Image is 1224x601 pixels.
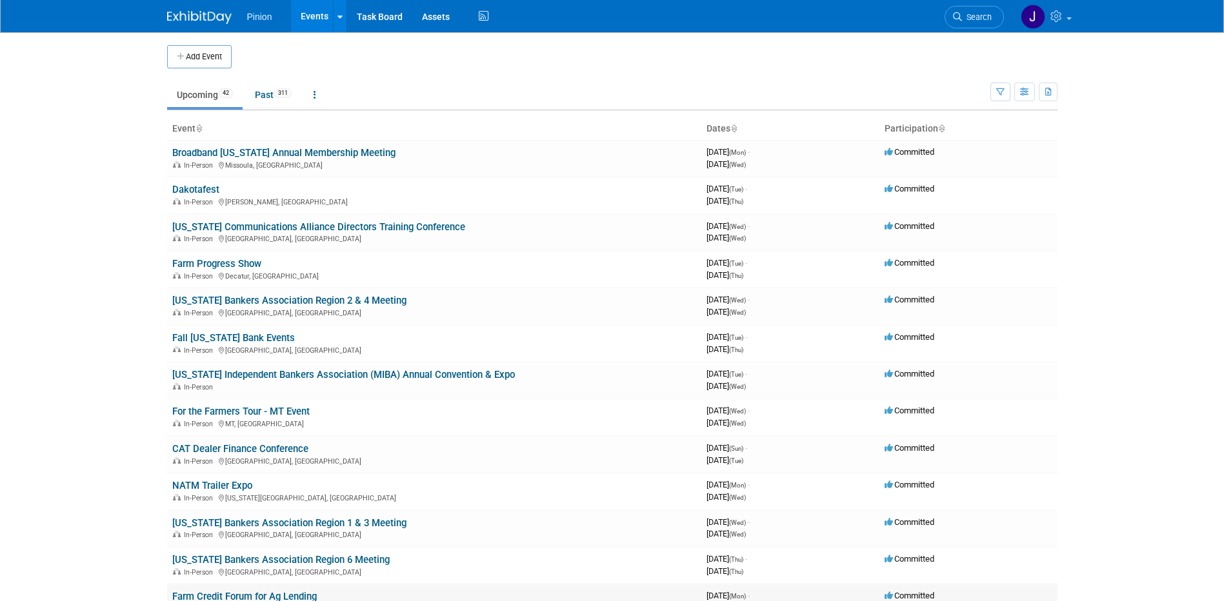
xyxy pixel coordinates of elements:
[707,554,747,564] span: [DATE]
[707,295,750,304] span: [DATE]
[707,591,750,600] span: [DATE]
[167,11,232,24] img: ExhibitDay
[962,12,992,22] span: Search
[729,445,743,452] span: (Sun)
[729,568,743,575] span: (Thu)
[729,371,743,378] span: (Tue)
[172,332,295,344] a: Fall [US_STATE] Bank Events
[172,443,308,455] a: CAT Dealer Finance Conference
[885,295,934,304] span: Committed
[707,147,750,157] span: [DATE]
[173,235,181,241] img: In-Person Event
[745,443,747,453] span: -
[885,554,934,564] span: Committed
[707,159,746,169] span: [DATE]
[173,198,181,204] img: In-Person Event
[885,443,934,453] span: Committed
[729,198,743,205] span: (Thu)
[745,258,747,268] span: -
[173,161,181,168] img: In-Person Event
[173,383,181,389] img: In-Person Event
[274,88,292,98] span: 311
[745,554,747,564] span: -
[173,346,181,353] img: In-Person Event
[172,566,696,576] div: [GEOGRAPHIC_DATA], [GEOGRAPHIC_DATA]
[748,591,750,600] span: -
[729,297,746,304] span: (Wed)
[172,233,696,243] div: [GEOGRAPHIC_DATA], [GEOGRAPHIC_DATA]
[707,233,746,242] span: [DATE]
[707,196,743,206] span: [DATE]
[707,492,746,502] span: [DATE]
[172,455,696,466] div: [GEOGRAPHIC_DATA], [GEOGRAPHIC_DATA]
[184,235,217,243] span: In-Person
[729,408,746,415] span: (Wed)
[707,307,746,317] span: [DATE]
[938,123,945,133] a: Sort by Participation Type
[184,346,217,355] span: In-Person
[729,482,746,489] span: (Mon)
[167,45,232,68] button: Add Event
[172,406,310,417] a: For the Farmers Tour - MT Event
[196,123,202,133] a: Sort by Event Name
[172,295,406,306] a: [US_STATE] Bankers Association Region 2 & 4 Meeting
[745,332,747,342] span: -
[707,443,747,453] span: [DATE]
[172,344,696,355] div: [GEOGRAPHIC_DATA], [GEOGRAPHIC_DATA]
[885,369,934,379] span: Committed
[707,517,750,527] span: [DATE]
[885,332,934,342] span: Committed
[184,494,217,502] span: In-Person
[1021,5,1045,29] img: Jennifer Plumisto
[729,494,746,501] span: (Wed)
[707,369,747,379] span: [DATE]
[707,480,750,489] span: [DATE]
[184,420,217,428] span: In-Person
[748,147,750,157] span: -
[172,270,696,281] div: Decatur, [GEOGRAPHIC_DATA]
[748,295,750,304] span: -
[245,83,301,107] a: Past311
[707,344,743,354] span: [DATE]
[172,258,261,270] a: Farm Progress Show
[173,568,181,575] img: In-Person Event
[729,309,746,316] span: (Wed)
[885,221,934,231] span: Committed
[745,184,747,193] span: -
[729,334,743,341] span: (Tue)
[885,147,934,157] span: Committed
[729,519,746,526] span: (Wed)
[167,83,243,107] a: Upcoming42
[729,272,743,279] span: (Thu)
[172,517,406,529] a: [US_STATE] Bankers Association Region 1 & 3 Meeting
[729,260,743,267] span: (Tue)
[184,272,217,281] span: In-Person
[885,591,934,600] span: Committed
[707,529,746,538] span: [DATE]
[729,161,746,168] span: (Wed)
[184,383,217,391] span: In-Person
[729,346,743,353] span: (Thu)
[885,258,934,268] span: Committed
[184,568,217,576] span: In-Person
[172,159,696,170] div: Missoula, [GEOGRAPHIC_DATA]
[172,418,696,428] div: MT, [GEOGRAPHIC_DATA]
[172,221,465,233] a: [US_STATE] Communications Alliance Directors Training Conference
[184,531,217,539] span: In-Person
[729,149,746,156] span: (Mon)
[729,556,743,563] span: (Thu)
[885,184,934,193] span: Committed
[729,383,746,390] span: (Wed)
[707,418,746,428] span: [DATE]
[748,480,750,489] span: -
[173,272,181,279] img: In-Person Event
[729,223,746,230] span: (Wed)
[173,457,181,464] img: In-Person Event
[707,332,747,342] span: [DATE]
[173,531,181,537] img: In-Person Event
[184,161,217,170] span: In-Person
[172,196,696,206] div: [PERSON_NAME], [GEOGRAPHIC_DATA]
[707,381,746,391] span: [DATE]
[172,480,252,491] a: NATM Trailer Expo
[729,457,743,464] span: (Tue)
